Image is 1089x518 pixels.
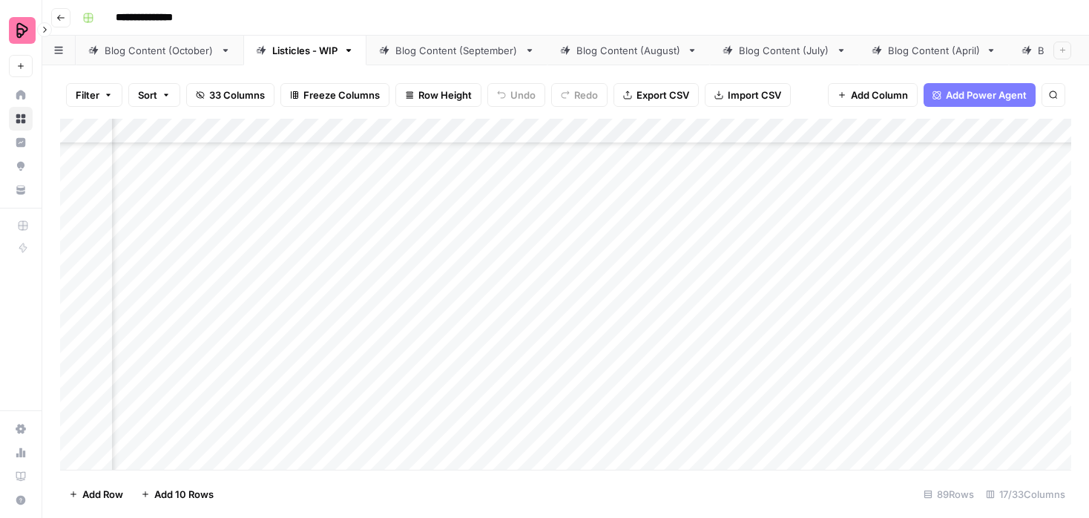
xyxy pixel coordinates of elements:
span: Filter [76,88,99,102]
button: Row Height [395,83,481,107]
div: 17/33 Columns [980,482,1071,506]
a: Insights [9,131,33,154]
a: Listicles - WIP [243,36,366,65]
span: Row Height [418,88,472,102]
a: Learning Hub [9,465,33,488]
div: Blog Content (August) [576,43,681,58]
button: Filter [66,83,122,107]
a: Home [9,83,33,107]
button: Undo [487,83,545,107]
a: Blog Content (August) [547,36,710,65]
button: Sort [128,83,180,107]
div: Blog Content (July) [739,43,830,58]
a: Your Data [9,178,33,202]
span: Add Row [82,487,123,502]
span: Redo [574,88,598,102]
button: Workspace: Preply [9,12,33,49]
span: Sort [138,88,157,102]
span: Add Column [851,88,908,102]
button: Add Power Agent [924,83,1036,107]
button: Redo [551,83,608,107]
a: Blog Content (April) [859,36,1009,65]
img: Preply Logo [9,17,36,44]
a: Blog Content (July) [710,36,859,65]
button: 33 Columns [186,83,274,107]
a: Settings [9,417,33,441]
button: Freeze Columns [280,83,389,107]
div: Blog Content (September) [395,43,519,58]
span: Import CSV [728,88,781,102]
span: Export CSV [636,88,689,102]
button: Import CSV [705,83,791,107]
span: Add Power Agent [946,88,1027,102]
div: Listicles - WIP [272,43,338,58]
div: 89 Rows [918,482,980,506]
span: Undo [510,88,536,102]
a: Usage [9,441,33,465]
span: Freeze Columns [303,88,380,102]
span: 33 Columns [209,88,265,102]
a: Blog Content (October) [76,36,243,65]
button: Add Column [828,83,918,107]
button: Add Row [60,482,132,506]
a: Browse [9,107,33,131]
a: Blog Content (September) [366,36,547,65]
span: Add 10 Rows [154,487,214,502]
button: Add 10 Rows [132,482,223,506]
button: Help + Support [9,488,33,512]
div: Blog Content (October) [105,43,214,58]
a: Opportunities [9,154,33,178]
div: Blog Content (April) [888,43,980,58]
button: Export CSV [613,83,699,107]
